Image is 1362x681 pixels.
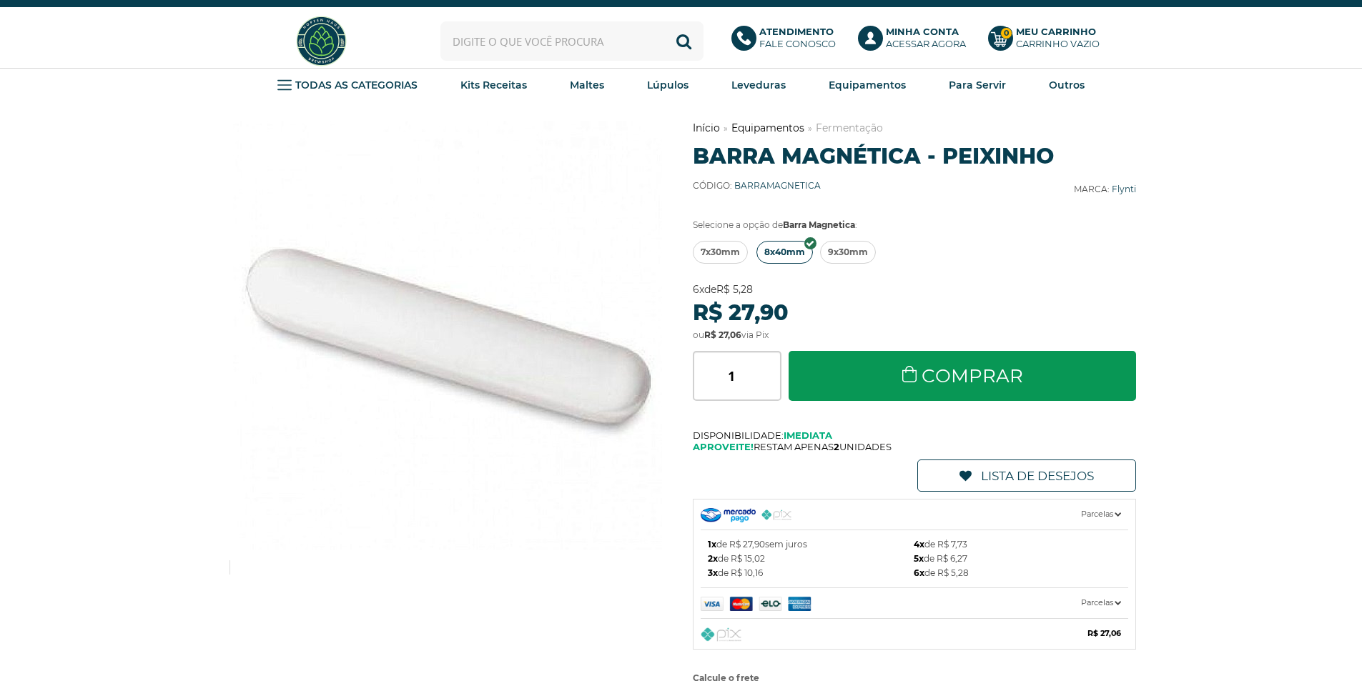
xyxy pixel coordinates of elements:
[295,14,348,68] img: Hopfen Haus BrewShop
[693,299,789,326] strong: R$ 27,90
[886,26,966,50] p: Acessar agora
[761,509,792,520] img: PIX
[701,597,840,611] img: Mercado Pago
[708,539,716,550] b: 1x
[734,180,821,191] span: BARRAMAGNETICA
[829,79,906,91] strong: Equipamentos
[693,143,1137,169] h1: Barra Magnética - Peixinho
[647,79,689,91] strong: Lúpulos
[731,26,844,57] a: AtendimentoFale conosco
[756,241,813,264] a: 8x40mm
[914,553,924,564] b: 5x
[1016,38,1100,50] div: Carrinho Vazio
[914,537,967,552] span: de R$ 7,73
[731,74,786,96] a: Leveduras
[914,539,924,550] b: 4x
[460,74,527,96] a: Kits Receitas
[693,241,748,264] a: 7x30mm
[708,552,765,566] span: de R$ 15,02
[1081,507,1121,522] span: Parcelas
[570,79,604,91] strong: Maltes
[664,21,704,61] button: Buscar
[914,567,924,578] b: 6x
[914,566,969,580] span: de R$ 5,28
[701,627,741,642] img: Pix
[704,329,741,340] strong: R$ 27,06
[716,283,753,296] strong: R$ 5,28
[693,283,704,296] strong: 6x
[1049,79,1085,91] strong: Outros
[784,429,832,441] b: Imediata
[858,26,974,57] a: Minha ContaAcessar agora
[693,180,732,191] b: Código:
[759,26,834,37] b: Atendimento
[1049,74,1085,96] a: Outros
[708,553,718,564] b: 2x
[701,588,1129,618] a: Parcelas
[708,537,807,552] span: de R$ 27,90 sem juros
[820,241,876,264] a: 9x30mm
[570,74,604,96] a: Maltes
[789,351,1137,401] a: Comprar
[759,26,836,50] p: Fale conosco
[917,459,1136,492] a: Lista de Desejos
[829,74,906,96] a: Equipamentos
[816,121,883,134] a: Fermentação
[277,74,418,96] a: TODAS AS CATEGORIAS
[701,508,756,522] img: Mercado Pago Checkout PRO
[1087,626,1121,641] b: R$ 27,06
[701,242,740,263] span: 7x30mm
[914,552,967,566] span: de R$ 6,27
[693,441,754,452] b: Aproveite!
[693,121,720,134] a: Início
[708,567,718,578] b: 3x
[693,329,769,340] span: ou via Pix
[731,79,786,91] strong: Leveduras
[834,441,839,452] b: 2
[731,121,804,134] a: Equipamentos
[828,242,868,263] span: 9x30mm
[693,283,753,296] span: de
[460,79,527,91] strong: Kits Receitas
[440,21,704,61] input: Digite o que você procura
[647,74,689,96] a: Lúpulos
[1000,27,1012,39] strong: 0
[764,242,805,263] span: 8x40mm
[949,79,1006,91] strong: Para Servir
[783,219,855,230] b: Barra Magnetica
[1074,184,1110,194] b: Marca:
[693,429,1137,441] span: Disponibilidade:
[693,441,1137,452] span: Restam apenas unidades
[1016,26,1096,37] b: Meu Carrinho
[1112,184,1136,194] a: Flynti
[1081,595,1121,610] span: Parcelas
[295,79,418,91] strong: TODAS AS CATEGORIAS
[949,74,1006,96] a: Para Servir
[693,219,857,230] span: Selecione a opção de :
[701,499,1129,530] a: Parcelas
[233,121,662,550] img: Barra Magnética - Peixinho
[708,566,763,580] span: de R$ 10,16
[886,26,959,37] b: Minha Conta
